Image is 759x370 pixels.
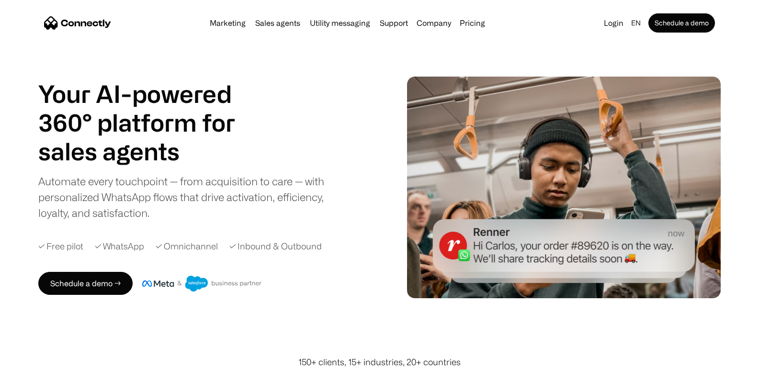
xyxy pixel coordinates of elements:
h1: sales agents [38,137,259,166]
a: Schedule a demo [648,13,715,33]
div: ✓ Inbound & Outbound [229,240,322,253]
a: Utility messaging [306,19,374,27]
div: en [627,16,646,30]
div: Company [414,16,454,30]
ul: Language list [19,353,57,367]
div: Automate every touchpoint — from acquisition to care — with personalized WhatsApp flows that driv... [38,173,340,221]
a: Sales agents [251,19,304,27]
a: Login [600,16,627,30]
div: Company [417,16,451,30]
a: home [44,16,111,30]
a: Pricing [456,19,489,27]
a: Support [376,19,412,27]
div: 150+ clients, 15+ industries, 20+ countries [298,356,461,369]
div: en [631,16,641,30]
a: Schedule a demo → [38,272,133,295]
div: ✓ Omnichannel [156,240,218,253]
a: Marketing [206,19,249,27]
h1: Your AI-powered 360° platform for [38,79,259,137]
aside: Language selected: English [10,352,57,367]
img: Meta and Salesforce business partner badge. [142,276,262,292]
div: 1 of 4 [38,137,259,166]
div: carousel [38,137,259,166]
div: ✓ WhatsApp [95,240,144,253]
div: ✓ Free pilot [38,240,83,253]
